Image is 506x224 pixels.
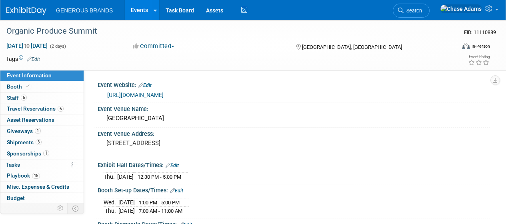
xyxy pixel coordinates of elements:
[6,55,40,63] td: Tags
[26,84,30,89] i: Booth reservation complete
[98,159,490,170] div: Exhibit Hall Dates/Times:
[0,93,84,103] a: Staff6
[138,174,181,180] span: 12:30 PM - 5:00 PM
[7,172,40,179] span: Playbook
[104,112,484,125] div: [GEOGRAPHIC_DATA]
[98,79,490,89] div: Event Website:
[104,173,117,181] td: Thu.
[166,163,179,168] a: Edit
[7,72,52,79] span: Event Information
[7,117,54,123] span: Asset Reservations
[27,57,40,62] a: Edit
[0,115,84,125] a: Asset Reservations
[139,208,182,214] span: 7:00 AM - 11:00 AM
[49,44,66,49] span: (2 days)
[68,203,84,214] td: Toggle Event Tabs
[0,148,84,159] a: Sponsorships1
[7,105,64,112] span: Travel Reservations
[464,29,496,35] span: Event ID: 11110889
[404,8,422,14] span: Search
[0,81,84,92] a: Booth
[106,139,252,147] pre: [STREET_ADDRESS]
[35,128,41,134] span: 1
[0,126,84,137] a: Giveaways1
[139,200,180,206] span: 1:00 PM - 5:00 PM
[4,24,449,38] div: Organic Produce Summit
[7,150,49,157] span: Sponsorships
[23,42,31,49] span: to
[43,150,49,156] span: 1
[36,139,42,145] span: 3
[98,184,490,195] div: Booth Set-up Dates/Times:
[393,4,430,18] a: Search
[117,173,134,181] td: [DATE]
[98,128,490,138] div: Event Venue Address:
[0,70,84,81] a: Event Information
[58,106,64,112] span: 6
[462,43,470,49] img: Format-Inperson.png
[21,95,27,101] span: 6
[0,170,84,181] a: Playbook15
[32,173,40,179] span: 15
[56,7,113,14] span: GENEROUS BRANDS
[107,92,164,98] a: [URL][DOMAIN_NAME]
[118,198,135,207] td: [DATE]
[104,207,118,215] td: Thu.
[0,137,84,148] a: Shipments3
[440,4,482,13] img: Chase Adams
[7,139,42,145] span: Shipments
[7,195,25,201] span: Budget
[302,44,402,50] span: [GEOGRAPHIC_DATA], [GEOGRAPHIC_DATA]
[54,203,68,214] td: Personalize Event Tab Strip
[7,83,31,90] span: Booth
[0,103,84,114] a: Travel Reservations6
[118,207,135,215] td: [DATE]
[6,7,46,15] img: ExhibitDay
[0,193,84,204] a: Budget
[98,103,490,113] div: Event Venue Name:
[6,42,48,49] span: [DATE] [DATE]
[471,43,490,49] div: In-Person
[104,198,118,207] td: Wed.
[6,161,20,168] span: Tasks
[468,55,490,59] div: Event Rating
[0,159,84,170] a: Tasks
[7,184,69,190] span: Misc. Expenses & Credits
[170,188,183,194] a: Edit
[130,42,178,50] button: Committed
[419,42,490,54] div: Event Format
[7,128,41,134] span: Giveaways
[138,83,152,88] a: Edit
[0,182,84,192] a: Misc. Expenses & Credits
[7,95,27,101] span: Staff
